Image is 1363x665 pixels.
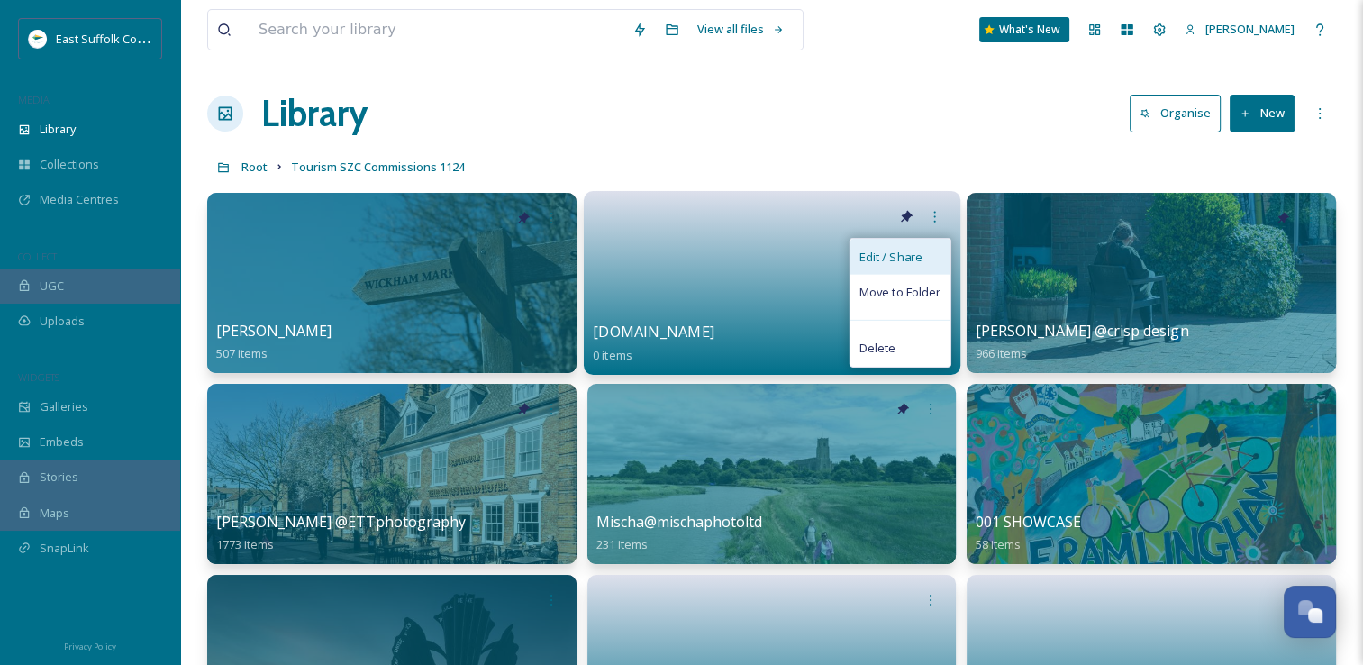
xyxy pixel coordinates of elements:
[1130,95,1221,132] button: Organise
[241,156,268,178] a: Root
[216,512,466,532] span: [PERSON_NAME] @ETTphotography
[976,536,1021,552] span: 58 items
[40,156,99,173] span: Collections
[40,121,76,138] span: Library
[593,346,632,362] span: 0 items
[216,345,268,361] span: 507 items
[1205,21,1295,37] span: [PERSON_NAME]
[261,87,368,141] a: Library
[976,323,1188,361] a: [PERSON_NAME] @crisp design966 items
[291,156,465,178] a: Tourism SZC Commissions 1124
[56,30,162,47] span: East Suffolk Council
[1284,586,1336,638] button: Open Chat
[40,278,64,295] span: UGC
[596,514,762,552] a: Mischa@mischaphotoltd231 items
[64,641,116,652] span: Privacy Policy
[859,248,922,266] span: Edit / Share
[593,322,714,342] span: [DOMAIN_NAME]
[18,370,59,384] span: WIDGETS
[596,512,762,532] span: Mischa@mischaphotoltd
[29,30,47,48] img: ESC%20Logo.png
[976,514,1081,552] a: 001 SHOWCASE58 items
[1176,12,1304,47] a: [PERSON_NAME]
[40,433,84,451] span: Embeds
[40,313,85,330] span: Uploads
[241,159,268,175] span: Root
[40,505,69,522] span: Maps
[976,345,1027,361] span: 966 items
[250,10,623,50] input: Search your library
[859,284,940,302] span: Move to Folder
[976,321,1188,341] span: [PERSON_NAME] @crisp design
[18,93,50,106] span: MEDIA
[216,536,274,552] span: 1773 items
[18,250,57,263] span: COLLECT
[976,512,1081,532] span: 001 SHOWCASE
[688,12,794,47] a: View all files
[216,321,332,341] span: [PERSON_NAME]
[216,323,332,361] a: [PERSON_NAME]507 items
[593,323,714,363] a: [DOMAIN_NAME]0 items
[291,159,465,175] span: Tourism SZC Commissions 1124
[40,191,119,208] span: Media Centres
[40,398,88,415] span: Galleries
[596,536,648,552] span: 231 items
[859,340,895,358] span: Delete
[216,514,466,552] a: [PERSON_NAME] @ETTphotography1773 items
[40,540,89,557] span: SnapLink
[40,469,78,486] span: Stories
[1230,95,1295,132] button: New
[979,17,1069,42] a: What's New
[64,634,116,656] a: Privacy Policy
